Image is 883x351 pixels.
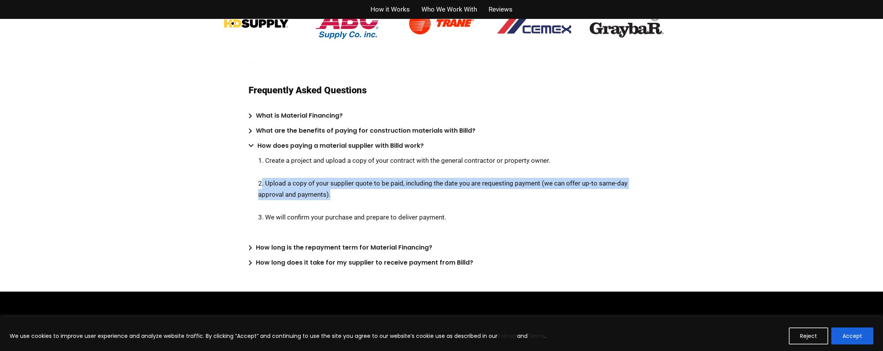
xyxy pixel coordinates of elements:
div: How long does it take for my supplier to receive payment from Billd? [256,257,473,268]
button: Accept [831,327,873,344]
div: What is Material Financing? [256,110,343,121]
p: 1. Create a project and upload a copy of your contract with the general contractor or property ow... [258,155,634,166]
summary: What are the benefits of paying for construction materials with Billd? [249,125,634,137]
p: 2. Upload a copy of your supplier quote to be paid, including the date you are requesting payment... [258,178,634,200]
a: How it Works [370,4,410,15]
summary: How long is the repayment term for Material Financing? [249,242,634,253]
div: How does paying a material supplier with Billd work? [257,140,424,152]
h3: Frequently Asked Questions [249,86,367,95]
div: What are the benefits of paying for construction materials with Billd? [256,125,475,137]
p: 3. We will confirm your purchase and prepare to deliver payment. [258,212,634,223]
summary: How long does it take for my supplier to receive payment from Billd? [249,257,634,268]
div: How long is the repayment term for Material Financing? [256,242,432,253]
a: Reviews [489,4,513,15]
summary: How does paying a material supplier with Billd work? [249,140,634,152]
a: Terms [528,332,545,340]
button: Reject [789,327,828,344]
a: Who We Work With [421,4,477,15]
summary: What is Material Financing? [249,110,634,121]
div: Accordion. Open links with Enter or Space, close with Escape, and navigate with Arrow Keys [249,110,634,268]
a: Policies [497,332,517,340]
p: We use cookies to improve user experience and analyze website traffic. By clicking “Accept” and c... [10,331,546,341]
